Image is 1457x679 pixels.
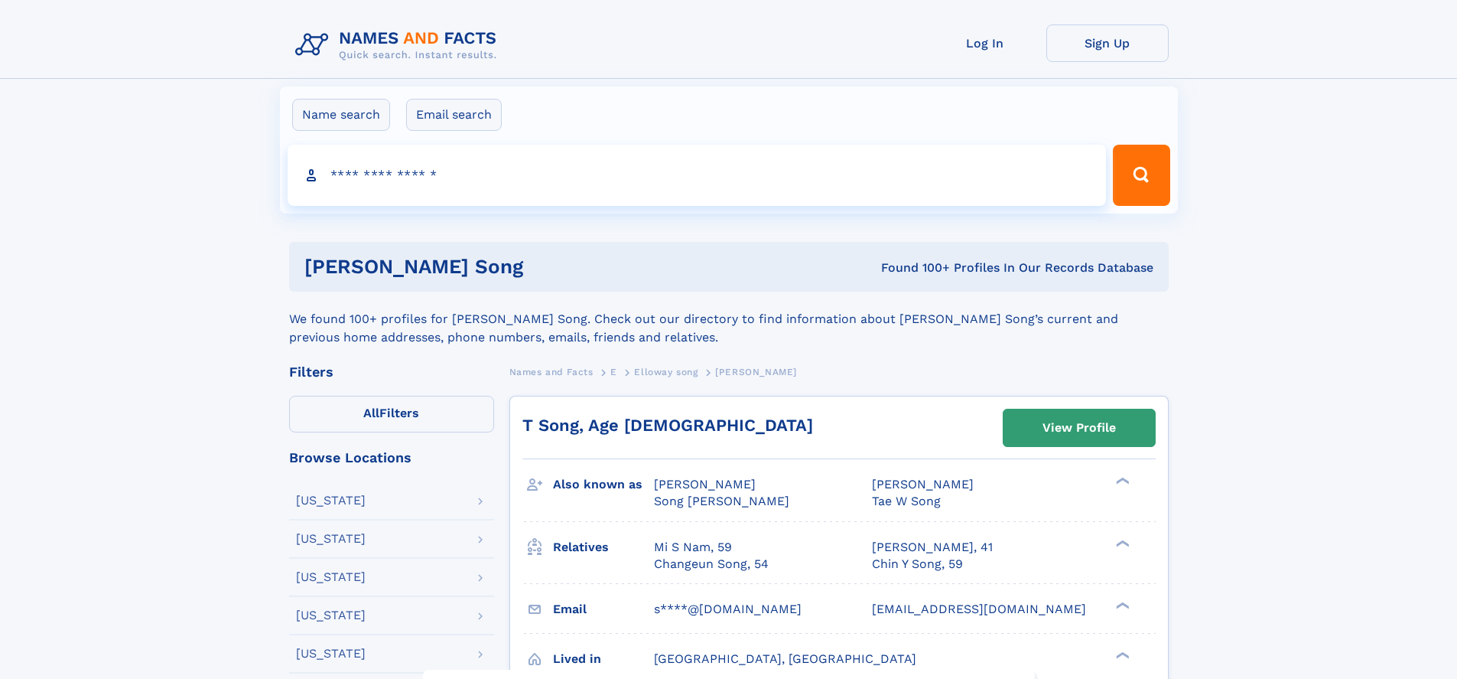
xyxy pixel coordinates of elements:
[872,539,993,556] a: [PERSON_NAME], 41
[1112,600,1130,610] div: ❯
[1112,538,1130,548] div: ❯
[702,260,1153,276] div: Found 100+ Profiles In Our Records Database
[296,533,366,545] div: [US_STATE]
[304,257,702,276] h1: [PERSON_NAME] Song
[553,646,654,672] h3: Lived in
[553,472,654,498] h3: Also known as
[634,362,698,381] a: Elloway song
[289,292,1169,347] div: We found 100+ profiles for [PERSON_NAME] Song. Check out our directory to find information about ...
[1112,650,1130,660] div: ❯
[1046,24,1169,62] a: Sign Up
[1003,410,1155,446] a: View Profile
[654,494,789,508] span: Song [PERSON_NAME]
[363,406,379,420] span: All
[654,477,756,491] span: [PERSON_NAME]
[289,24,509,66] img: Logo Names and Facts
[872,602,1086,616] span: [EMAIL_ADDRESS][DOMAIN_NAME]
[872,477,974,491] span: [PERSON_NAME]
[715,367,797,377] span: [PERSON_NAME]
[1113,145,1169,206] button: Search Button
[289,451,494,465] div: Browse Locations
[288,145,1107,206] input: search input
[610,367,617,377] span: E
[610,362,617,381] a: E
[296,571,366,583] div: [US_STATE]
[509,362,594,381] a: Names and Facts
[553,596,654,622] h3: Email
[296,495,366,507] div: [US_STATE]
[924,24,1046,62] a: Log In
[634,367,698,377] span: Elloway song
[553,534,654,560] h3: Relatives
[296,648,366,660] div: [US_STATE]
[872,556,963,573] a: Chin Y Song, 59
[296,609,366,622] div: [US_STATE]
[654,539,732,556] a: Mi S Nam, 59
[292,99,390,131] label: Name search
[1112,476,1130,486] div: ❯
[406,99,502,131] label: Email search
[654,556,769,573] a: Changeun Song, 54
[289,365,494,379] div: Filters
[1042,410,1116,446] div: View Profile
[872,494,941,508] span: Tae W Song
[289,396,494,433] label: Filters
[522,416,813,435] a: T Song, Age [DEMOGRAPHIC_DATA]
[654,651,916,666] span: [GEOGRAPHIC_DATA], [GEOGRAPHIC_DATA]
